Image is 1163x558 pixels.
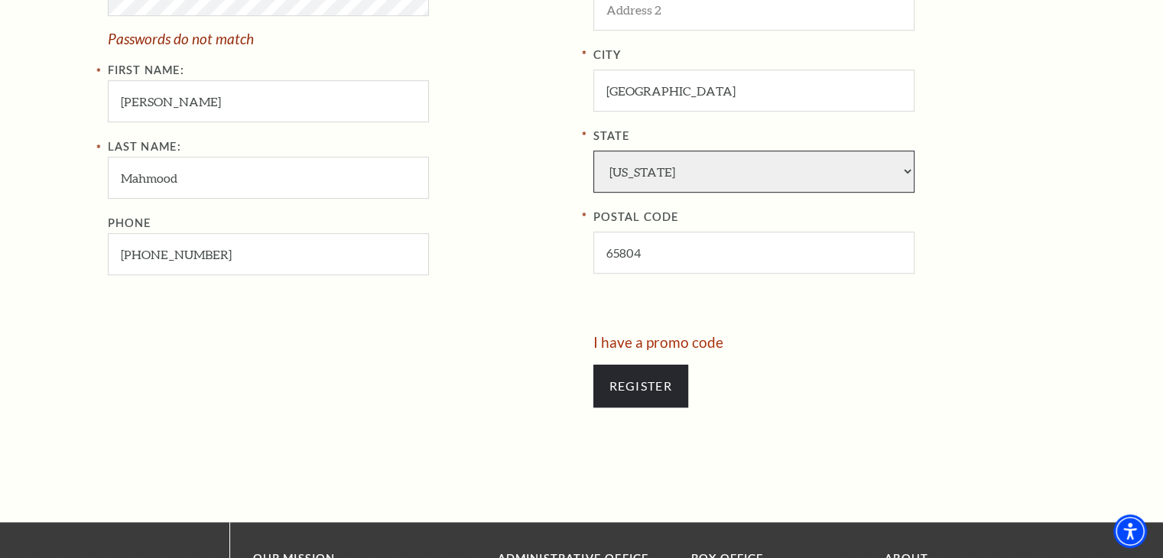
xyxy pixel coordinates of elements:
[593,46,1056,65] label: City
[593,232,914,274] input: POSTAL CODE
[593,127,1056,146] label: State
[1113,514,1147,548] div: Accessibility Menu
[593,208,1056,227] label: POSTAL CODE
[593,70,914,112] input: City
[108,63,185,76] label: First Name:
[593,365,688,407] input: Submit button
[108,216,152,229] label: Phone
[108,30,254,47] span: Passwords do not match
[108,140,182,153] label: Last Name:
[593,333,723,351] a: I have a promo code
